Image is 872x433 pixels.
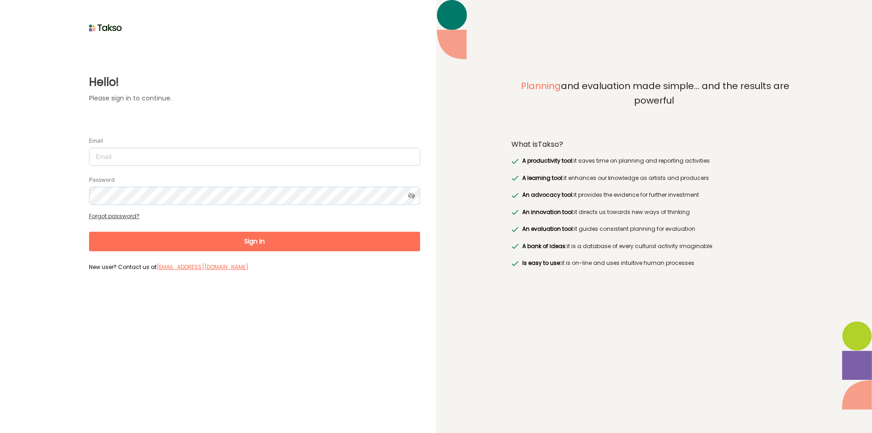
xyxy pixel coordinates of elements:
label: it guides consistent planning for evaluation [520,224,695,234]
span: A productivity tool: [522,157,574,164]
img: greenRight [511,209,519,215]
label: it enhances our knowledge as artists and producers [520,174,708,183]
label: it is a database of every cultural activity imaginable [520,242,712,251]
span: An advocacy tool: [522,191,574,199]
span: A bank of ideas: [522,242,567,250]
button: Sign In [89,232,420,251]
span: An innovation tool: [522,208,574,216]
span: Planning [521,80,561,92]
img: greenRight [511,227,519,232]
img: greenRight [511,159,519,164]
img: greenRight [511,261,519,266]
img: greenRight [511,193,519,198]
input: Email [89,148,420,166]
label: Email [89,137,103,144]
a: Forgot password? [89,212,139,220]
label: and evaluation made simple... and the results are powerful [511,79,797,128]
label: it directs us towards new ways of thinking [520,208,689,217]
label: [EMAIL_ADDRESS][DOMAIN_NAME] [157,263,248,272]
img: greenRight [511,244,519,249]
span: An evaluation tool: [522,225,574,233]
label: it saves time on planning and reporting activities [520,156,709,165]
span: Is easy to use: [522,259,561,267]
img: taksoLoginLogo [89,21,122,35]
span: Takso? [538,139,563,149]
label: it provides the evidence for further investment [520,190,699,199]
label: Hello! [89,74,420,90]
label: Please sign in to continue. [89,94,420,103]
span: A learning tool: [522,174,564,182]
a: [EMAIL_ADDRESS][DOMAIN_NAME] [157,263,248,271]
label: it is on-line and uses intuitive human processes [520,259,694,268]
label: Password [89,176,114,184]
img: greenRight [511,175,519,181]
label: What is [511,140,563,149]
label: New user? Contact us at [89,263,420,271]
